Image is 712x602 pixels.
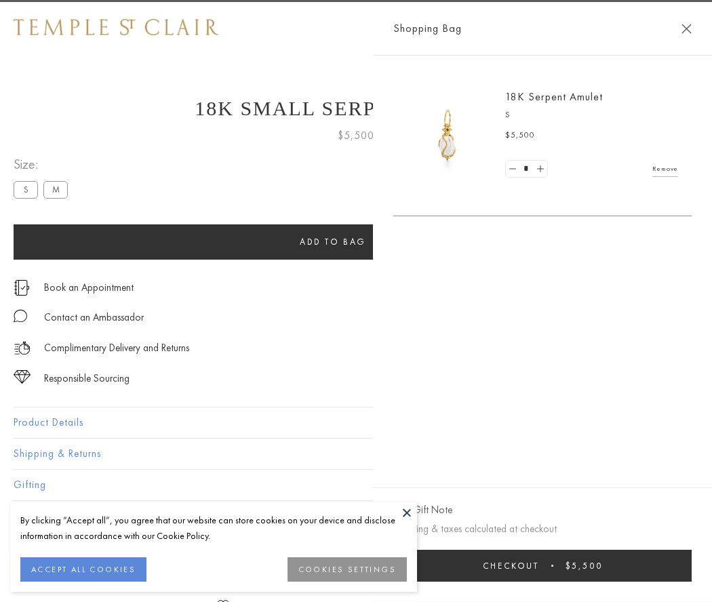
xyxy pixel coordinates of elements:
label: M [43,181,68,198]
div: Responsible Sourcing [44,370,130,387]
button: Add to bag [14,224,652,260]
span: Add to bag [300,236,366,247]
p: Complimentary Delivery and Returns [44,340,189,357]
span: $5,500 [338,127,374,144]
button: ACCEPT ALL COOKIES [20,557,146,582]
a: Remove [652,161,678,176]
button: Gifting [14,470,698,500]
p: S [505,108,678,122]
span: Shopping Bag [393,20,462,37]
img: MessageIcon-01_2.svg [14,309,27,323]
a: 18K Serpent Amulet [505,89,603,104]
img: icon_appointment.svg [14,280,30,296]
img: icon_delivery.svg [14,340,31,357]
a: Set quantity to 2 [533,161,547,178]
span: $5,500 [505,129,535,142]
button: Product Details [14,407,698,438]
button: Checkout $5,500 [393,550,692,582]
img: Temple St. Clair [14,19,218,35]
a: Book an Appointment [44,280,134,295]
span: Checkout [483,560,539,571]
div: Contact an Ambassador [44,309,144,326]
button: Add Gift Note [393,502,452,519]
div: By clicking “Accept all”, you agree that our website can store cookies on your device and disclos... [20,513,407,544]
button: COOKIES SETTINGS [288,557,407,582]
img: P51836-E11SERPPV [407,95,488,176]
a: Set quantity to 0 [506,161,519,178]
h1: 18K Small Serpent Amulet [14,97,698,120]
button: Shipping & Returns [14,439,698,469]
label: S [14,181,38,198]
p: Shipping & taxes calculated at checkout [393,521,692,538]
span: Size: [14,153,73,176]
span: $5,500 [566,560,603,571]
img: icon_sourcing.svg [14,370,31,384]
button: Close Shopping Bag [681,24,692,34]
